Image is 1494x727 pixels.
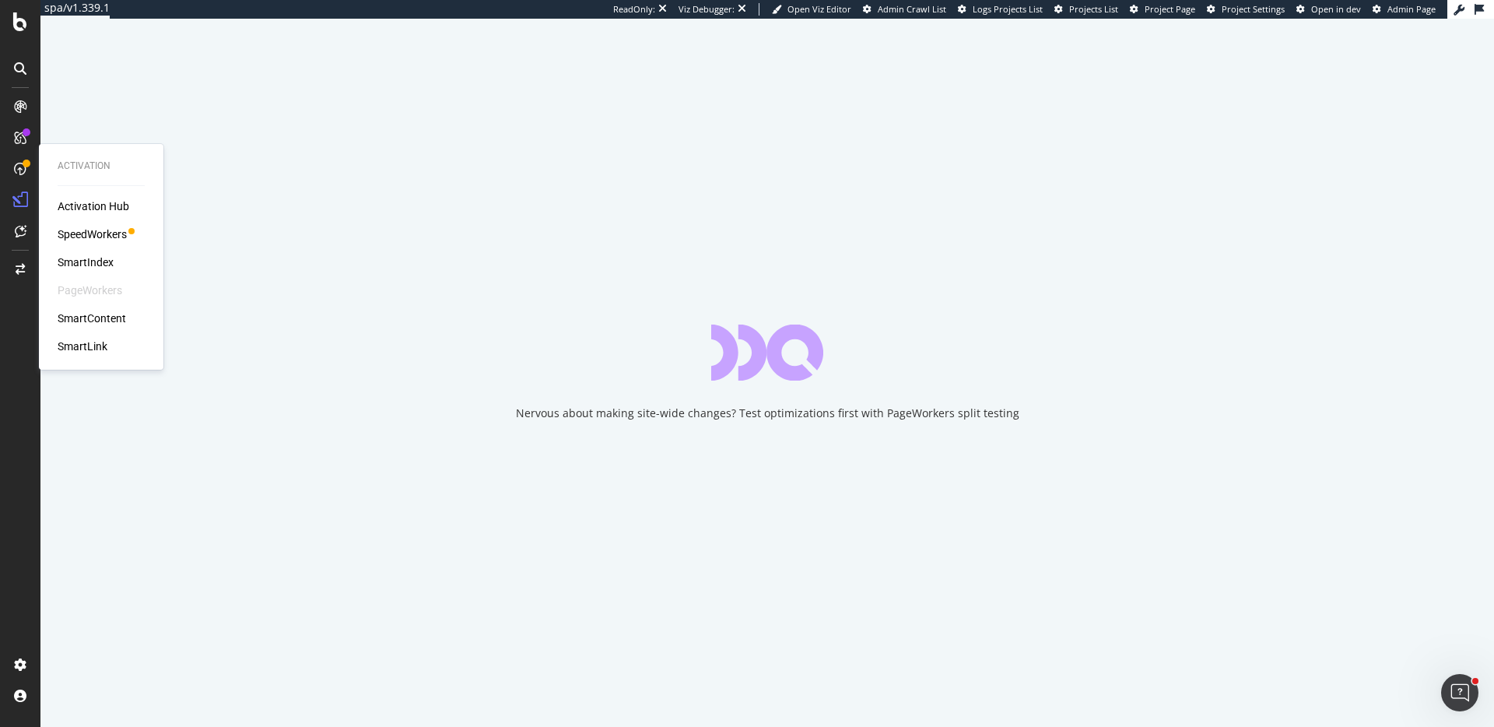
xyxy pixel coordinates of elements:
span: Logs Projects List [973,3,1043,15]
a: Open in dev [1296,3,1361,16]
div: Viz Debugger: [679,3,735,16]
a: Admin Page [1373,3,1436,16]
span: Project Settings [1222,3,1285,15]
span: Open Viz Editor [787,3,851,15]
div: Nervous about making site-wide changes? Test optimizations first with PageWorkers split testing [516,406,1019,421]
a: Project Settings [1207,3,1285,16]
a: Projects List [1054,3,1118,16]
a: SmartLink [58,339,107,354]
a: Project Page [1130,3,1195,16]
a: Admin Crawl List [863,3,946,16]
iframe: Intercom live chat [1441,674,1478,711]
div: PageWorkers [58,283,122,298]
a: SmartIndex [58,255,114,270]
a: Logs Projects List [958,3,1043,16]
span: Admin Crawl List [878,3,946,15]
div: ReadOnly: [613,3,655,16]
a: Open Viz Editor [772,3,851,16]
a: Activation Hub [58,198,129,214]
span: Admin Page [1387,3,1436,15]
span: Projects List [1069,3,1118,15]
a: SmartContent [58,311,126,326]
a: SpeedWorkers [58,227,127,242]
span: Open in dev [1311,3,1361,15]
div: Activation [58,160,145,173]
div: animation [711,325,823,381]
span: Project Page [1145,3,1195,15]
